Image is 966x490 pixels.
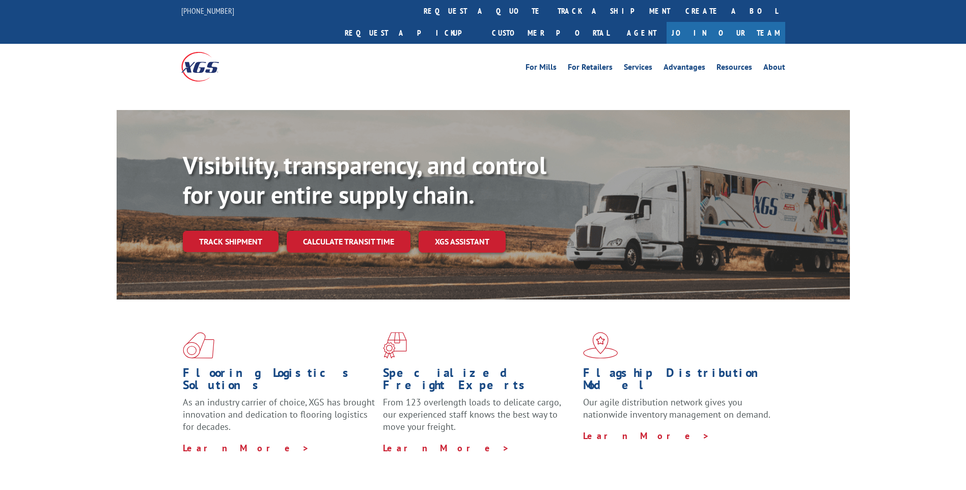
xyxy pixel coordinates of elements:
a: Learn More > [383,442,510,454]
a: About [763,63,785,74]
a: Request a pickup [337,22,484,44]
img: xgs-icon-total-supply-chain-intelligence-red [183,332,214,359]
span: Our agile distribution network gives you nationwide inventory management on demand. [583,396,770,420]
h1: Flagship Distribution Model [583,367,776,396]
a: Join Our Team [667,22,785,44]
a: [PHONE_NUMBER] [181,6,234,16]
a: Learn More > [183,442,310,454]
a: For Retailers [568,63,613,74]
img: xgs-icon-focused-on-flooring-red [383,332,407,359]
a: Agent [617,22,667,44]
a: Resources [716,63,752,74]
p: From 123 overlength loads to delicate cargo, our experienced staff knows the best way to move you... [383,396,575,442]
img: xgs-icon-flagship-distribution-model-red [583,332,618,359]
a: Learn More > [583,430,710,442]
a: Track shipment [183,231,279,252]
a: Advantages [664,63,705,74]
b: Visibility, transparency, and control for your entire supply chain. [183,149,546,210]
a: Customer Portal [484,22,617,44]
a: For Mills [526,63,557,74]
a: Services [624,63,652,74]
span: As an industry carrier of choice, XGS has brought innovation and dedication to flooring logistics... [183,396,375,432]
h1: Flooring Logistics Solutions [183,367,375,396]
a: XGS ASSISTANT [419,231,506,253]
h1: Specialized Freight Experts [383,367,575,396]
a: Calculate transit time [287,231,410,253]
